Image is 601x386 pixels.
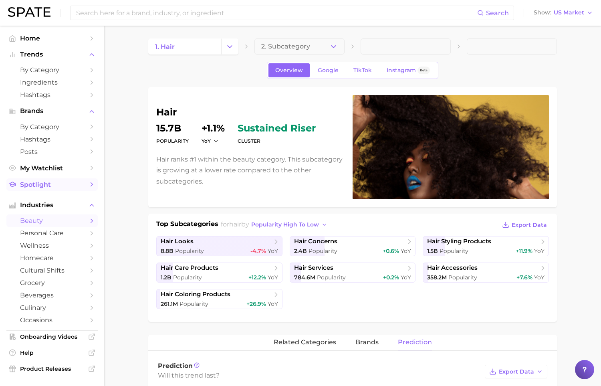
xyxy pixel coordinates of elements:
span: hair concerns [294,238,337,245]
span: culinary [20,304,84,311]
div: Will this trend last? [158,370,481,381]
a: Posts [6,146,98,158]
span: +0.6% [383,247,399,255]
span: YoY [268,300,278,307]
span: sustained riser [238,123,316,133]
span: +0.2% [383,274,399,281]
span: personal care [20,229,84,237]
span: hair looks [161,238,194,245]
a: Onboarding Videos [6,331,98,343]
span: Show [534,10,551,15]
span: Popularity [309,247,337,255]
span: Spotlight [20,181,84,188]
button: 2. Subcategory [254,38,345,55]
a: My Watchlist [6,162,98,174]
a: TikTok [347,63,379,77]
a: occasions [6,314,98,326]
span: Brands [20,107,84,115]
span: beverages [20,291,84,299]
span: +7.6% [516,274,532,281]
span: +26.9% [246,300,266,307]
a: InstagramBeta [380,63,437,77]
a: hair care products1.2b Popularity+12.2% YoY [156,263,282,283]
a: wellness [6,239,98,252]
span: 784.6m [294,274,315,281]
p: Hair ranks #1 within the beauty category. This subcategory is growing at a lower rate compared to... [156,154,343,187]
span: cultural shifts [20,267,84,274]
span: Popularity [179,300,208,307]
a: hair styling products1.5b Popularity+11.9% YoY [423,236,549,256]
a: cultural shifts [6,264,98,277]
span: Home [20,34,84,42]
span: YoY [534,247,545,255]
span: 2. Subcategory [261,43,310,50]
span: by Category [20,66,84,74]
a: Home [6,32,98,44]
span: 1.2b [161,274,171,281]
a: Ingredients [6,76,98,89]
span: TikTok [353,67,372,74]
span: hair [229,220,241,228]
dd: +1.1% [202,123,225,133]
span: YoY [202,137,211,144]
span: hair accessories [427,264,478,272]
a: Google [311,63,345,77]
span: popularity high to low [251,221,319,228]
a: Help [6,347,98,359]
span: Overview [275,67,303,74]
a: homecare [6,252,98,264]
span: Onboarding Videos [20,333,84,340]
a: Overview [268,63,310,77]
span: My Watchlist [20,164,84,172]
span: by Category [20,123,84,131]
span: wellness [20,242,84,249]
span: occasions [20,316,84,324]
span: 358.2m [427,274,447,281]
span: Posts [20,148,84,156]
span: brands [355,339,379,346]
span: hair styling products [427,238,491,245]
span: 1.5b [427,247,438,255]
a: Product Releases [6,363,98,375]
button: YoY [202,137,219,144]
span: YoY [268,274,278,281]
a: beverages [6,289,98,301]
span: Hashtags [20,135,84,143]
a: hair services784.6m Popularity+0.2% YoY [290,263,416,283]
span: Popularity [448,274,477,281]
span: homecare [20,254,84,262]
span: YoY [534,274,545,281]
span: Prediction [398,339,432,346]
span: Help [20,349,84,356]
span: for by [221,220,330,228]
a: by Category [6,121,98,133]
span: -4.7% [250,247,266,255]
input: Search here for a brand, industry, or ingredient [75,6,477,20]
a: Hashtags [6,89,98,101]
button: Trends [6,49,98,61]
span: 1. hair [155,43,175,51]
button: ShowUS Market [532,8,595,18]
span: +11.9% [516,247,532,255]
h1: hair [156,107,343,117]
span: Industries [20,202,84,209]
a: grocery [6,277,98,289]
span: Trends [20,51,84,58]
img: SPATE [8,7,50,17]
span: Popularity [175,247,204,255]
span: Google [318,67,339,74]
span: hair care products [161,264,218,272]
button: Brands [6,105,98,117]
button: Industries [6,199,98,211]
a: hair concerns2.4b Popularity+0.6% YoY [290,236,416,256]
span: 2.4b [294,247,307,255]
span: grocery [20,279,84,287]
span: Export Data [512,222,547,228]
h1: Top Subcategories [156,219,218,231]
dt: Popularity [156,136,189,146]
button: Export Data [500,219,549,230]
span: Popularity [173,274,202,281]
span: related categories [274,339,336,346]
span: Beta [420,67,428,74]
a: personal care [6,227,98,239]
